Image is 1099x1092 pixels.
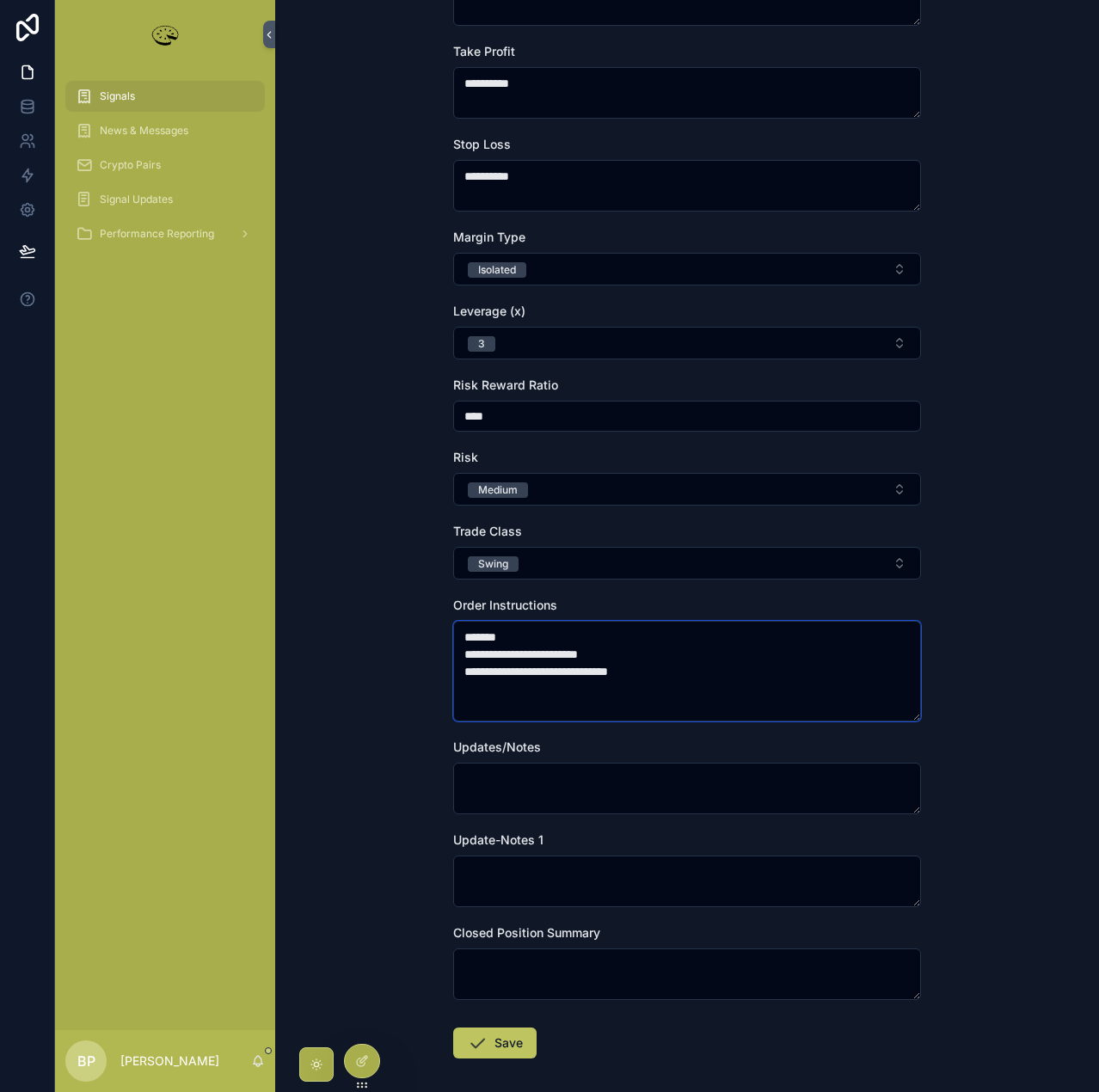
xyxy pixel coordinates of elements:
[453,137,511,151] span: Stop Loss
[453,304,525,318] span: Leverage (x)
[100,89,135,103] span: Signals
[453,832,543,847] span: Update-Notes 1
[453,253,921,285] button: Select Button
[100,227,214,241] span: Performance Reporting
[77,1051,95,1071] span: BP
[453,473,921,506] button: Select Button
[478,262,516,278] div: Isolated
[100,193,173,206] span: Signal Updates
[453,230,525,244] span: Margin Type
[453,44,515,58] span: Take Profit
[100,124,188,138] span: News & Messages
[478,556,508,572] div: Swing
[478,482,518,498] div: Medium
[453,598,557,612] span: Order Instructions
[453,450,478,464] span: Risk
[100,158,161,172] span: Crypto Pairs
[453,547,921,580] button: Select Button
[65,184,265,215] a: Signal Updates
[120,1052,219,1070] p: [PERSON_NAME]
[148,21,182,48] img: App logo
[453,925,600,940] span: Closed Position Summary
[65,115,265,146] a: News & Messages
[55,69,275,272] div: scrollable content
[453,1028,537,1058] button: Save
[478,336,485,352] div: 3
[65,150,265,181] a: Crypto Pairs
[65,218,265,249] a: Performance Reporting
[65,81,265,112] a: Signals
[453,524,522,538] span: Trade Class
[453,377,558,392] span: Risk Reward Ratio
[453,739,541,754] span: Updates/Notes
[453,327,921,359] button: Select Button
